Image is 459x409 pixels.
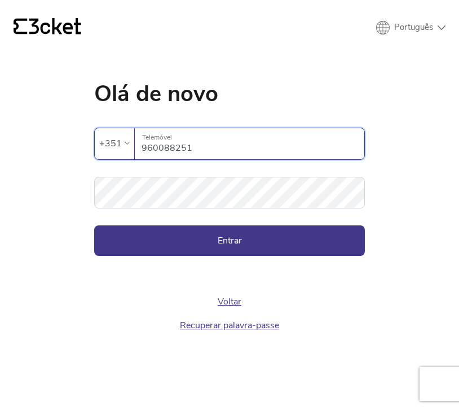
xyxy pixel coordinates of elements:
label: Palavra-passe [94,177,365,195]
a: Voltar [218,295,241,308]
div: +351 [99,135,122,152]
g: {' '} [14,19,27,34]
label: Telemóvel [135,128,364,147]
a: {' '} [14,18,81,37]
h1: Olá de novo [94,82,365,105]
a: Recuperar palavra-passe [180,319,279,332]
input: Telemóvel [142,128,364,159]
button: Entrar [94,225,365,256]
